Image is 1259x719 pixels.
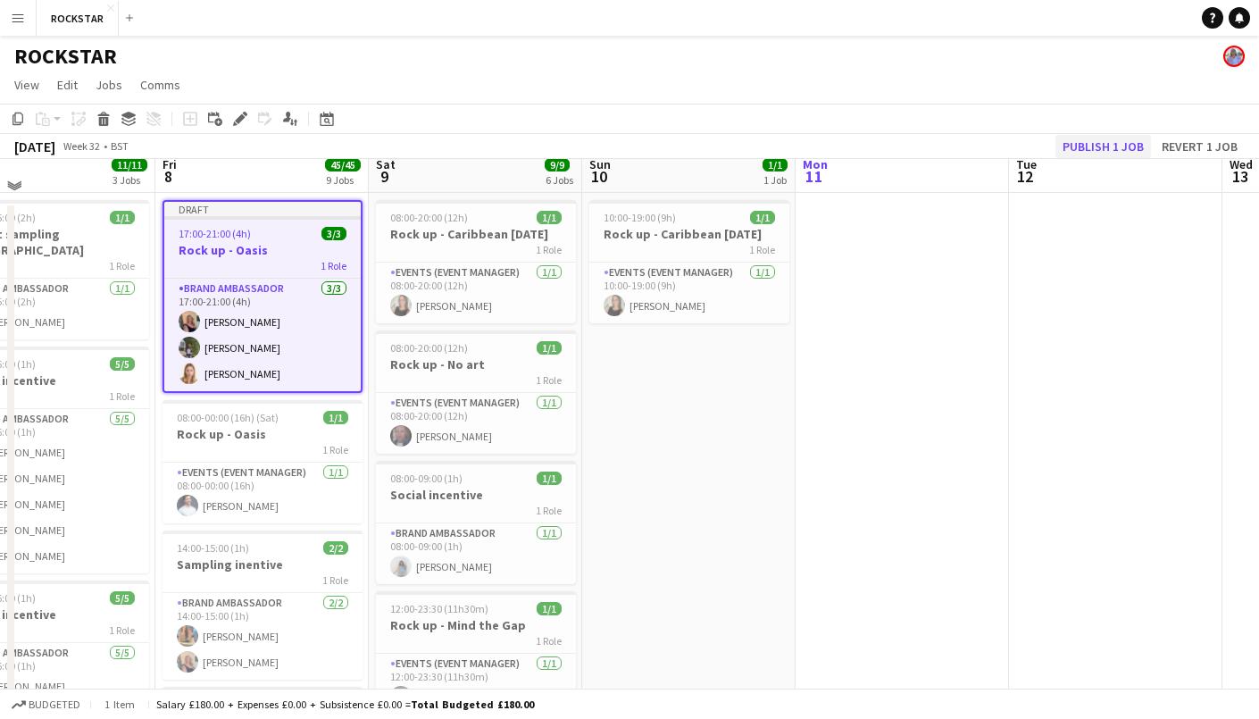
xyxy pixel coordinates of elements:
app-user-avatar: Lucy Hillier [1223,46,1245,67]
h3: Sampling inentive [163,556,363,573]
div: [DATE] [14,138,55,155]
span: 2/2 [323,541,348,555]
app-card-role: Events (Event Manager)1/108:00-20:00 (12h)[PERSON_NAME] [376,393,576,454]
span: Comms [140,77,180,93]
span: 10 [587,166,611,187]
div: Salary £180.00 + Expenses £0.00 + Subsistence £0.00 = [156,698,534,711]
button: ROCKSTAR [37,1,119,36]
span: 08:00-20:00 (12h) [390,211,468,224]
h3: Rock up - Oasis [163,426,363,442]
span: 1 Role [536,634,562,648]
span: 08:00-00:00 (16h) (Sat) [177,411,279,424]
span: 1/1 [537,211,562,224]
app-job-card: 08:00-20:00 (12h)1/1Rock up - Caribbean [DATE]1 RoleEvents (Event Manager)1/108:00-20:00 (12h)[PE... [376,200,576,323]
span: 9/9 [545,158,570,171]
span: 1 Role [109,389,135,403]
span: Edit [57,77,78,93]
app-job-card: 12:00-23:30 (11h30m)1/1Rock up - Mind the Gap1 RoleEvents (Event Manager)1/112:00-23:30 (11h30m)[... [376,591,576,715]
span: 9 [373,166,396,187]
span: 12 [1013,166,1037,187]
span: 1/1 [537,472,562,485]
span: 3/3 [321,227,346,240]
span: 1/1 [537,602,562,615]
app-card-role: Events (Event Manager)1/108:00-20:00 (12h)[PERSON_NAME] [376,263,576,323]
button: Publish 1 job [1055,135,1151,158]
span: 11 [800,166,828,187]
span: Wed [1230,156,1253,172]
h3: Rock up - Caribbean [DATE] [376,226,576,242]
span: Sun [589,156,611,172]
span: 08:00-09:00 (1h) [390,472,463,485]
a: Edit [50,73,85,96]
span: 1 Role [536,373,562,387]
app-card-role: Brand Ambassador3/317:00-21:00 (4h)[PERSON_NAME][PERSON_NAME][PERSON_NAME] [164,279,361,391]
span: 1/1 [110,211,135,224]
a: Jobs [88,73,129,96]
app-card-role: Brand Ambassador2/214:00-15:00 (1h)[PERSON_NAME][PERSON_NAME] [163,593,363,680]
span: 1 Role [749,243,775,256]
span: 1/1 [763,158,788,171]
span: 1 Role [322,443,348,456]
span: Mon [803,156,828,172]
span: 11/11 [112,158,147,171]
span: Week 32 [59,139,104,153]
span: Budgeted [29,698,80,711]
div: 3 Jobs [113,173,146,187]
span: Fri [163,156,177,172]
span: 13 [1227,166,1253,187]
app-job-card: 14:00-15:00 (1h)2/2Sampling inentive1 RoleBrand Ambassador2/214:00-15:00 (1h)[PERSON_NAME][PERSON... [163,531,363,680]
span: 8 [160,166,177,187]
div: 1 Job [763,173,787,187]
span: Jobs [96,77,122,93]
span: 1 item [98,698,141,711]
span: 1 Role [321,259,346,272]
app-job-card: 08:00-00:00 (16h) (Sat)1/1Rock up - Oasis1 RoleEvents (Event Manager)1/108:00-00:00 (16h)[PERSON_... [163,400,363,523]
span: 10:00-19:00 (9h) [604,211,676,224]
h3: Social incentive [376,487,576,503]
div: Draft [164,202,361,216]
app-card-role: Events (Event Manager)1/110:00-19:00 (9h)[PERSON_NAME] [589,263,789,323]
button: Revert 1 job [1155,135,1245,158]
h3: Rock up - Caribbean [DATE] [589,226,789,242]
span: 12:00-23:30 (11h30m) [390,602,488,615]
span: 1/1 [750,211,775,224]
app-job-card: 08:00-09:00 (1h)1/1Social incentive1 RoleBrand Ambassador1/108:00-09:00 (1h)[PERSON_NAME] [376,461,576,584]
div: 6 Jobs [546,173,573,187]
span: 5/5 [110,591,135,605]
h3: Rock up - Oasis [164,242,361,258]
span: 08:00-20:00 (12h) [390,341,468,355]
app-card-role: Brand Ambassador1/108:00-09:00 (1h)[PERSON_NAME] [376,523,576,584]
a: Comms [133,73,188,96]
span: Total Budgeted £180.00 [411,698,534,711]
h1: ROCKSTAR [14,43,117,70]
app-card-role: Events (Event Manager)1/112:00-23:30 (11h30m)[PERSON_NAME] [376,654,576,715]
h3: Rock up - No art [376,356,576,372]
span: 1 Role [109,623,135,637]
span: Tue [1016,156,1037,172]
app-job-card: 08:00-20:00 (12h)1/1Rock up - No art1 RoleEvents (Event Manager)1/108:00-20:00 (12h)[PERSON_NAME] [376,330,576,454]
span: 45/45 [325,158,361,171]
h3: Rock up - Mind the Gap [376,617,576,633]
app-job-card: 10:00-19:00 (9h)1/1Rock up - Caribbean [DATE]1 RoleEvents (Event Manager)1/110:00-19:00 (9h)[PERS... [589,200,789,323]
span: 14:00-15:00 (1h) [177,541,249,555]
button: Budgeted [9,695,83,715]
span: 5/5 [110,357,135,371]
app-job-card: Draft17:00-21:00 (4h)3/3Rock up - Oasis1 RoleBrand Ambassador3/317:00-21:00 (4h)[PERSON_NAME][PER... [163,200,363,393]
span: 17:00-21:00 (4h) [179,227,251,240]
span: View [14,77,39,93]
span: 1/1 [323,411,348,424]
span: 1 Role [322,573,348,587]
app-card-role: Events (Event Manager)1/108:00-00:00 (16h)[PERSON_NAME] [163,463,363,523]
span: 1 Role [536,504,562,517]
span: 1 Role [536,243,562,256]
span: Sat [376,156,396,172]
span: 1 Role [109,259,135,272]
